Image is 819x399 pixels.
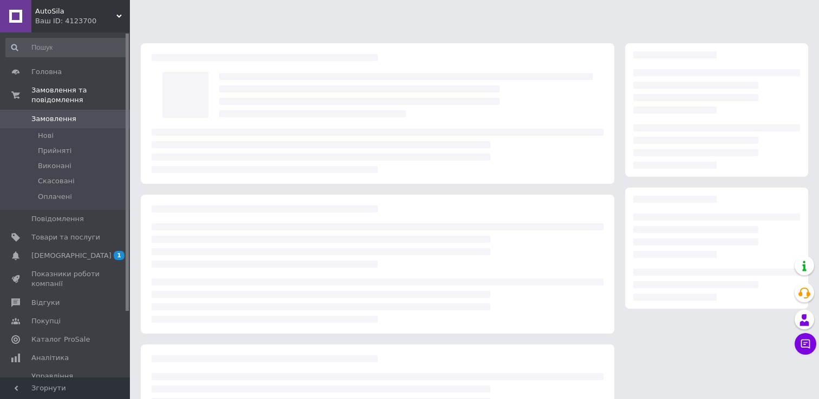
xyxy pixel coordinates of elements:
[31,335,90,344] span: Каталог ProSale
[795,333,816,355] button: Чат з покупцем
[38,192,72,202] span: Оплачені
[31,269,100,289] span: Показники роботи компанії
[114,251,125,260] span: 1
[31,298,60,308] span: Відгуки
[35,6,116,16] span: AutoSila
[31,114,76,124] span: Замовлення
[31,67,62,77] span: Головна
[31,85,130,105] span: Замовлення та повідомлення
[38,161,71,171] span: Виконані
[38,146,71,156] span: Прийняті
[38,176,75,186] span: Скасовані
[31,371,100,391] span: Управління сайтом
[35,16,130,26] div: Ваш ID: 4123700
[31,316,61,326] span: Покупці
[31,232,100,242] span: Товари та послуги
[5,38,128,57] input: Пошук
[31,214,84,224] span: Повідомлення
[38,131,54,141] span: Нові
[31,353,69,363] span: Аналітика
[31,251,112,261] span: [DEMOGRAPHIC_DATA]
